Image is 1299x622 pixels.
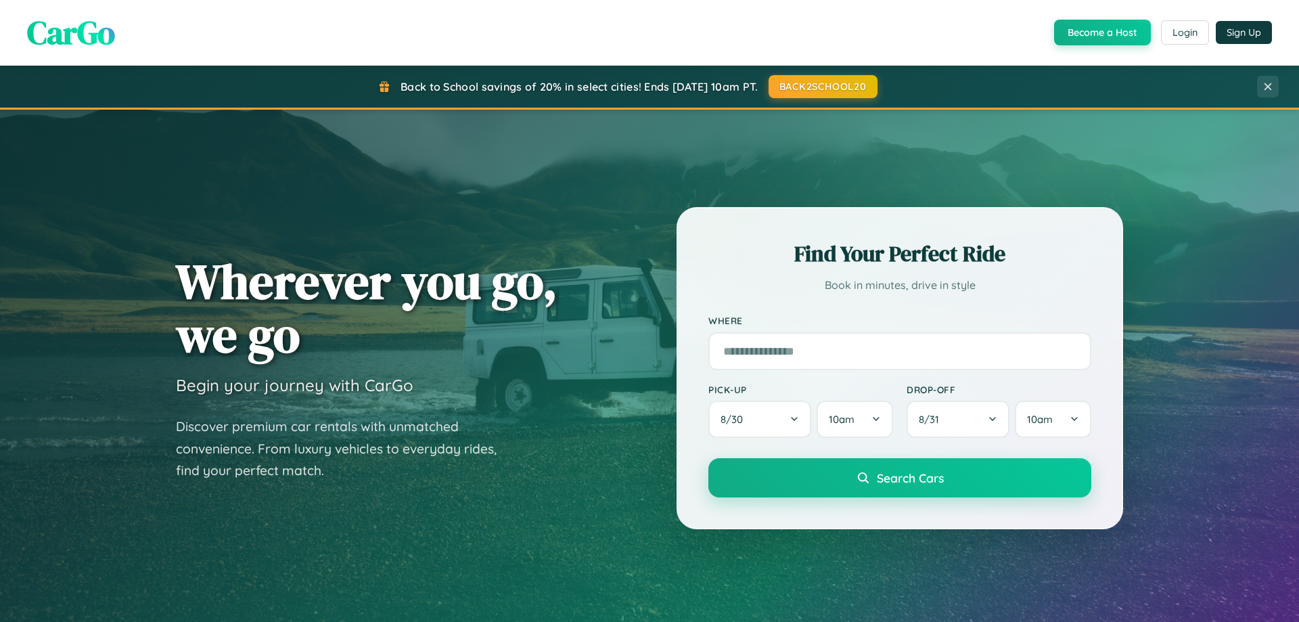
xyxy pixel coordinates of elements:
p: Discover premium car rentals with unmatched convenience. From luxury vehicles to everyday rides, ... [176,416,514,482]
button: Search Cars [708,458,1091,497]
button: 8/31 [907,401,1009,438]
span: Back to School savings of 20% in select cities! Ends [DATE] 10am PT. [401,80,758,93]
span: Search Cars [877,470,944,485]
span: 10am [1027,413,1053,426]
label: Where [708,315,1091,327]
h2: Find Your Perfect Ride [708,239,1091,269]
span: CarGo [27,10,115,55]
h3: Begin your journey with CarGo [176,375,413,395]
button: 10am [1015,401,1091,438]
button: BACK2SCHOOL20 [769,75,878,98]
button: 8/30 [708,401,811,438]
button: Sign Up [1216,21,1272,44]
h1: Wherever you go, we go [176,254,557,361]
button: 10am [817,401,893,438]
p: Book in minutes, drive in style [708,275,1091,295]
span: 10am [829,413,854,426]
label: Pick-up [708,384,893,395]
span: 8 / 31 [919,413,946,426]
label: Drop-off [907,384,1091,395]
span: 8 / 30 [721,413,750,426]
button: Login [1161,20,1209,45]
button: Become a Host [1054,20,1151,45]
